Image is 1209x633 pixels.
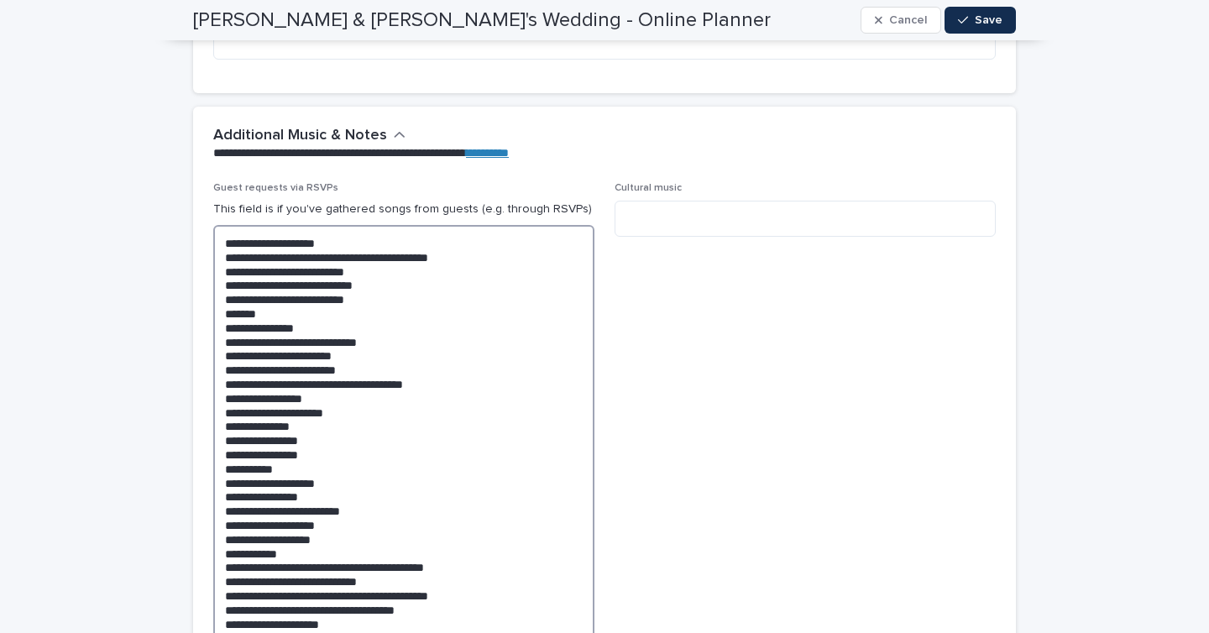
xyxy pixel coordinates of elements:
[213,201,594,218] p: This field is if you've gathered songs from guests (e.g. through RSVPs)
[889,14,927,26] span: Cancel
[213,127,387,145] h2: Additional Music & Notes
[213,127,406,145] button: Additional Music & Notes
[615,183,682,193] span: Cultural music
[861,7,941,34] button: Cancel
[945,7,1016,34] button: Save
[193,8,771,33] h2: [PERSON_NAME] & [PERSON_NAME]'s Wedding - Online Planner
[213,183,338,193] span: Guest requests via RSVPs
[975,14,1002,26] span: Save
